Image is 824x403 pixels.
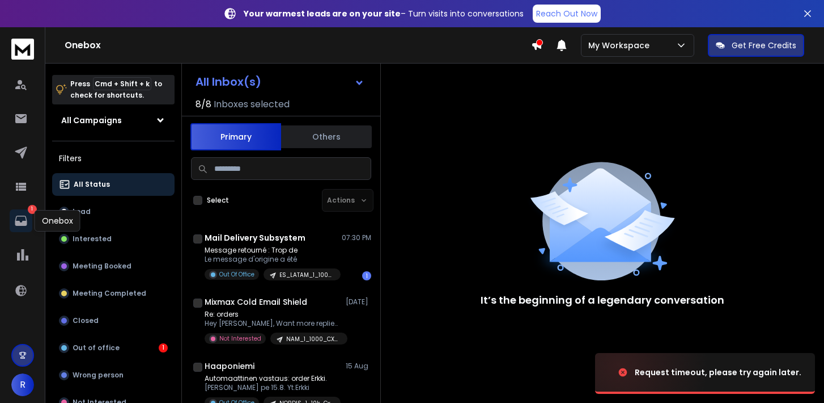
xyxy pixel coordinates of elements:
button: Meeting Booked [52,255,175,278]
button: All Campaigns [52,109,175,132]
h1: Mail Delivery Subsystem [205,232,305,244]
p: [DATE] [346,297,371,307]
button: All Status [52,173,175,196]
h1: All Campaigns [61,115,122,126]
p: Reach Out Now [536,8,597,19]
div: 1 [362,271,371,280]
p: Meeting Booked [73,262,131,271]
button: Wrong person [52,364,175,387]
p: Le message d'origine a été [205,255,341,264]
p: Out of office [73,343,120,352]
p: NAM_1_1000_CXO_RETAIL [286,335,341,343]
p: [PERSON_NAME] pe 15.8. Yt.Erkki [205,383,341,392]
p: 15 Aug [346,362,371,371]
button: All Inbox(s) [186,70,373,93]
p: 07:30 PM [342,233,371,242]
img: image [595,342,708,403]
h1: Mixmax Cold Email Shield [205,296,307,308]
h1: All Inbox(s) [196,76,261,87]
p: ES_LATAM_1_1000_CxO_Retail_PHC [279,271,334,279]
p: Press to check for shortcuts. [70,78,162,101]
p: Automaattinen vastaus: order Erkki. [205,374,341,383]
button: Interested [52,228,175,250]
h3: Filters [52,150,175,166]
button: Closed [52,309,175,332]
p: Get Free Credits [732,40,796,51]
p: Out Of Office [219,270,254,279]
p: Meeting Completed [73,289,146,298]
button: Meeting Completed [52,282,175,305]
p: Hey [PERSON_NAME], Want more replies to [205,319,341,328]
img: logo [11,39,34,60]
strong: Your warmest leads are on your site [244,8,401,19]
button: R [11,373,34,396]
span: 8 / 8 [196,98,211,111]
button: Primary [190,123,281,150]
p: Interested [73,234,112,244]
button: Get Free Credits [708,34,804,57]
span: Cmd + Shift + k [93,77,151,90]
div: 1 [159,343,168,352]
button: Out of office1 [52,337,175,359]
p: Closed [73,316,99,325]
a: Reach Out Now [533,5,601,23]
div: Request timeout, please try again later. [635,367,801,378]
p: Not Interested [219,334,261,343]
p: Re: orders [205,310,341,319]
h3: Inboxes selected [214,98,290,111]
p: Wrong person [73,371,124,380]
h1: Onebox [65,39,531,52]
p: 1 [28,205,37,214]
p: My Workspace [588,40,654,51]
p: Lead [73,207,91,216]
h1: Haaponiemi [205,360,254,372]
button: Lead [52,200,175,223]
button: Others [281,124,372,149]
div: Onebox [35,210,80,232]
p: Message retourné : Trop de [205,246,341,255]
p: All Status [74,180,110,189]
p: – Turn visits into conversations [244,8,524,19]
label: Select [207,196,229,205]
a: 1 [10,209,32,232]
p: It’s the beginning of a legendary conversation [481,292,724,308]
